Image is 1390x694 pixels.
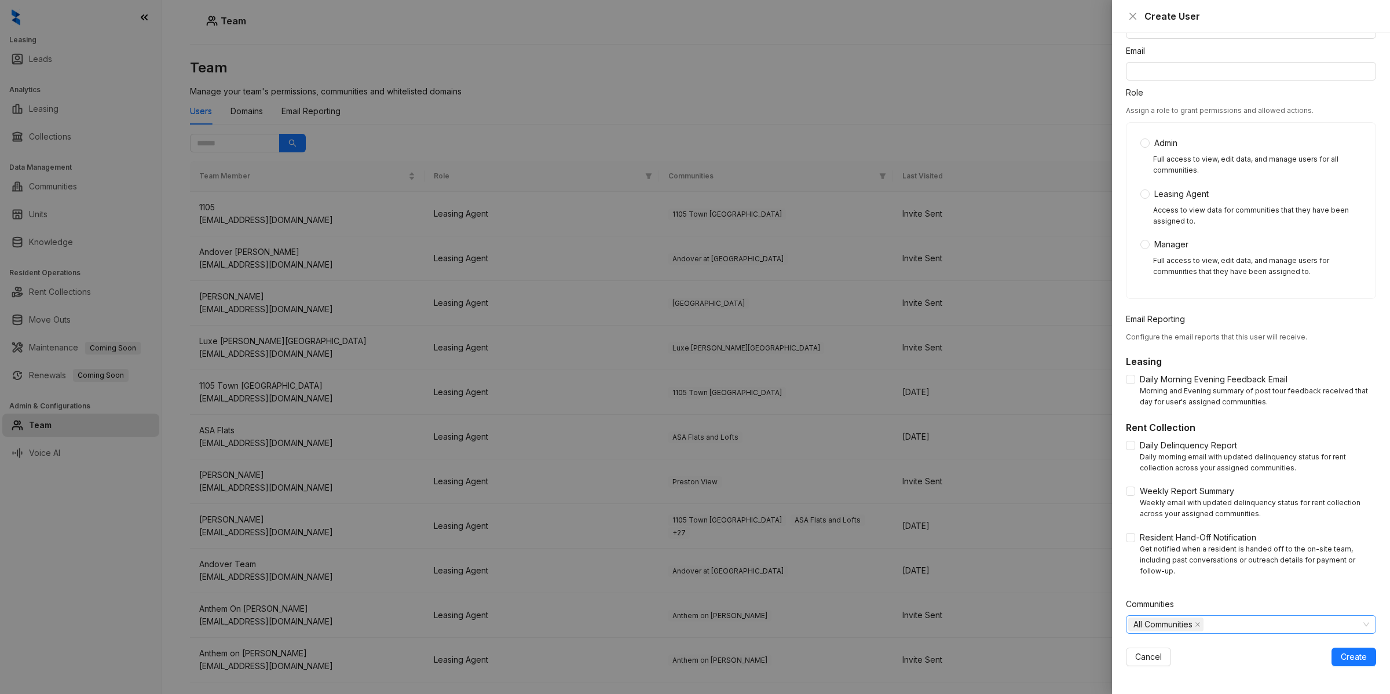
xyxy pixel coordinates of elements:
div: Daily morning email with updated delinquency status for rent collection across your assigned comm... [1140,452,1376,474]
span: close [1128,12,1137,21]
span: Daily Morning Evening Feedback Email [1135,373,1292,386]
button: Create [1332,648,1376,666]
label: Email [1126,45,1153,57]
span: Admin [1150,137,1182,149]
div: Get notified when a resident is handed off to the on-site team, including past conversations or o... [1140,544,1376,577]
div: Access to view data for communities that they have been assigned to. [1153,205,1362,227]
span: Resident Hand-Off Notification [1135,531,1261,544]
div: Weekly email with updated delinquency status for rent collection across your assigned communities. [1140,498,1376,520]
span: Create [1341,651,1367,663]
h5: Rent Collection [1126,421,1376,434]
span: Manager [1150,238,1193,251]
h5: Leasing [1126,355,1376,368]
span: All Communities [1128,618,1204,631]
div: Create User [1144,9,1376,23]
span: Leasing Agent [1150,188,1213,200]
span: All Communities [1133,618,1193,631]
div: Morning and Evening summary of post tour feedback received that day for user's assigned communities. [1140,386,1376,408]
span: Cancel [1135,651,1162,663]
div: Full access to view, edit data, and manage users for communities that they have been assigned to. [1153,255,1362,277]
span: Configure the email reports that this user will receive. [1126,333,1307,341]
button: Cancel [1126,648,1171,666]
span: Daily Delinquency Report [1135,439,1242,452]
span: Assign a role to grant permissions and allowed actions. [1126,106,1314,115]
label: Role [1126,86,1151,99]
label: Email Reporting [1126,313,1193,326]
input: Email [1126,62,1376,81]
span: close [1195,622,1201,627]
button: Close [1126,9,1140,23]
label: Communities [1126,598,1181,611]
div: Full access to view, edit data, and manage users for all communities. [1153,154,1362,176]
span: Weekly Report Summary [1135,485,1239,498]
